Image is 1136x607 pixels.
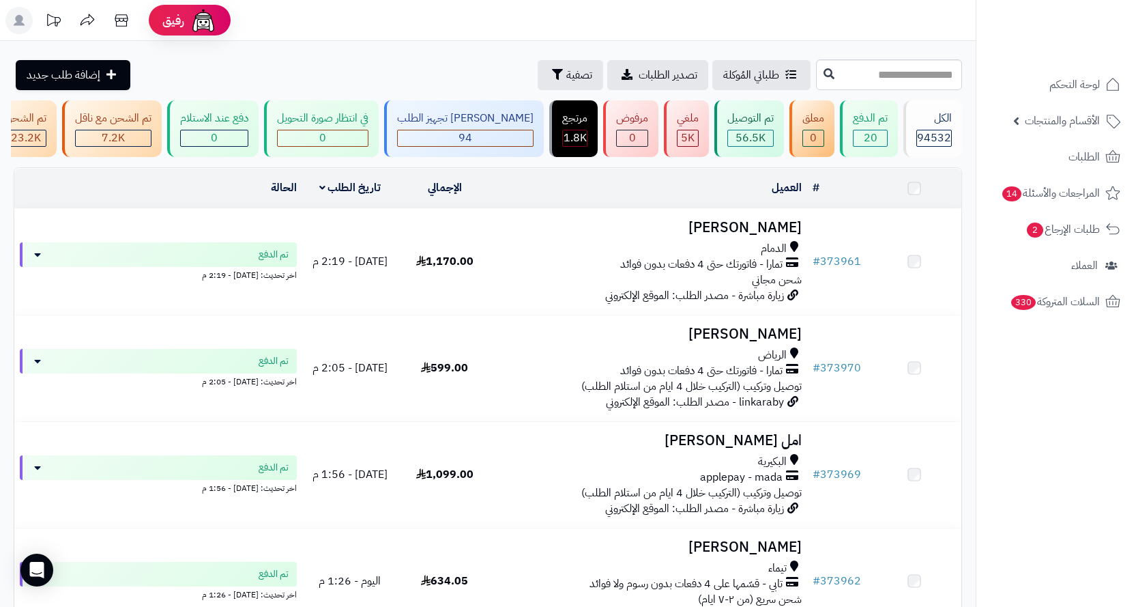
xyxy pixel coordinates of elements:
div: معلق [802,111,824,126]
div: تم الدفع [853,111,888,126]
a: دفع عند الاستلام 0 [164,100,261,157]
div: تم الشحن مع ناقل [75,111,151,126]
span: 5K [681,130,695,146]
a: #373969 [813,466,861,483]
a: تصدير الطلبات [607,60,708,90]
span: [DATE] - 2:05 م [312,360,388,376]
a: #373970 [813,360,861,376]
span: البكيرية [758,454,787,470]
button: تصفية [538,60,603,90]
a: في انتظار صورة التحويل 0 [261,100,381,157]
div: 1807 [563,130,587,146]
span: تصفية [566,67,592,83]
span: توصيل وتركيب (التركيب خلال 4 ايام من استلام الطلب) [581,485,802,501]
span: 0 [810,130,817,146]
div: 0 [617,130,647,146]
a: الطلبات [985,141,1128,173]
span: طلبات الإرجاع [1025,220,1100,239]
a: لوحة التحكم [985,68,1128,101]
div: Open Intercom Messenger [20,554,53,587]
h3: [PERSON_NAME] [497,220,802,236]
a: #373961 [813,253,861,270]
a: الكل94532 [901,100,965,157]
a: المراجعات والأسئلة14 [985,177,1128,210]
span: تصدير الطلبات [639,67,697,83]
img: logo-2.png [1043,34,1123,63]
span: [DATE] - 1:56 م [312,466,388,483]
span: 0 [211,130,218,146]
span: # [813,360,820,376]
a: طلبات الإرجاع2 [985,213,1128,246]
span: الأقسام والمنتجات [1025,111,1100,130]
span: 94 [458,130,472,146]
h3: [PERSON_NAME] [497,326,802,342]
span: 0 [629,130,636,146]
span: الطلبات [1068,147,1100,167]
div: في انتظار صورة التحويل [277,111,368,126]
a: تحديثات المنصة [36,7,70,38]
div: 23195 [5,130,46,146]
a: تم التوصيل 56.5K [712,100,787,157]
a: العملاء [985,249,1128,282]
span: توصيل وتركيب (التركيب خلال 4 ايام من استلام الطلب) [581,378,802,395]
span: 94532 [917,130,951,146]
span: 0 [319,130,326,146]
a: #373962 [813,573,861,589]
span: applepay - mada [700,470,783,485]
span: 634.05 [421,573,468,589]
span: # [813,466,820,483]
span: تمارا - فاتورتك حتى 4 دفعات بدون فوائد [620,257,783,272]
span: لوحة التحكم [1049,75,1100,94]
span: تم الدفع [259,567,289,581]
span: شحن مجاني [752,272,802,288]
span: 1,099.00 [416,466,474,483]
div: ملغي [677,111,699,126]
img: ai-face.png [190,7,217,34]
span: 599.00 [421,360,468,376]
div: تم التوصيل [727,111,774,126]
div: الكل [916,111,952,126]
span: تم الدفع [259,461,289,475]
div: 7223 [76,130,151,146]
div: مرتجع [562,111,587,126]
a: طلباتي المُوكلة [712,60,811,90]
a: تم الشحن مع ناقل 7.2K [59,100,164,157]
a: السلات المتروكة330 [985,285,1128,318]
a: [PERSON_NAME] تجهيز الطلب 94 [381,100,547,157]
a: ملغي 5K [661,100,712,157]
span: رفيق [162,12,184,29]
span: طلباتي المُوكلة [723,67,779,83]
a: مرفوض 0 [600,100,661,157]
div: تم الشحن [5,111,46,126]
span: إضافة طلب جديد [27,67,100,83]
span: الرياض [758,348,787,363]
div: 56524 [728,130,773,146]
span: زيارة مباشرة - مصدر الطلب: الموقع الإلكتروني [605,500,784,517]
span: 14 [1002,186,1021,201]
a: العميل [772,180,802,196]
span: 23.2K [11,130,41,146]
div: 0 [181,130,248,146]
span: [DATE] - 2:19 م [312,253,388,270]
span: زيارة مباشرة - مصدر الطلب: الموقع الإلكتروني [605,287,784,304]
div: اخر تحديث: [DATE] - 2:05 م [20,373,297,388]
span: العملاء [1071,256,1098,275]
a: # [813,180,819,196]
div: اخر تحديث: [DATE] - 1:56 م [20,480,297,494]
a: معلق 0 [787,100,837,157]
span: تم الدفع [259,354,289,368]
a: تم الدفع 20 [837,100,901,157]
div: 0 [803,130,824,146]
h3: امل [PERSON_NAME] [497,433,802,449]
a: إضافة طلب جديد [16,60,130,90]
a: الإجمالي [428,180,462,196]
span: المراجعات والأسئلة [1001,184,1100,203]
span: السلات المتروكة [1010,292,1100,311]
span: # [813,573,820,589]
span: 2 [1027,223,1043,238]
div: 0 [278,130,368,146]
span: 330 [1011,295,1036,310]
span: linkaraby - مصدر الطلب: الموقع الإلكتروني [606,394,784,410]
span: # [813,253,820,270]
div: 4964 [678,130,698,146]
